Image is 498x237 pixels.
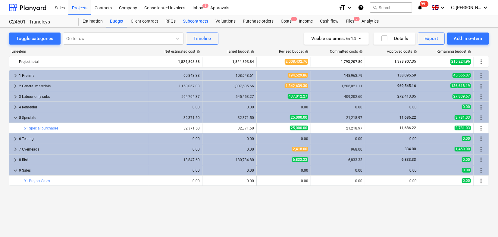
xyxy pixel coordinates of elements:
[412,50,417,54] span: help
[12,167,19,174] span: keyboard_arrow_down
[151,57,200,67] div: 1,824,893.88
[455,147,471,151] span: 1,450.00
[330,49,363,54] div: Committed costs
[313,73,362,78] div: 148,963.79
[19,155,146,165] div: 8 Risk
[455,115,471,120] span: 3,781.03
[417,4,423,11] i: notifications
[9,19,72,25] div: C24501 - Trundleys
[205,158,254,162] div: 130,734.80
[358,15,382,27] div: Analytics
[478,125,485,132] span: More actions
[313,137,362,141] div: 0.00
[212,15,239,27] a: Valuations
[205,57,254,67] div: 1,824,893.84
[304,33,369,45] button: Visible columns:6/14
[193,35,211,42] div: Timeline
[249,50,254,54] span: help
[24,179,50,183] a: 91 Project Sales
[19,113,146,123] div: 5 Specials
[358,50,363,54] span: help
[313,179,362,183] div: 0.00
[373,5,377,10] span: search
[79,15,106,27] a: Estimation
[151,105,200,109] div: 0.00
[397,84,417,88] span: 969,545.16
[285,59,308,64] span: 2,008,432.76
[186,33,218,45] button: Timeline
[482,4,489,11] i: keyboard_arrow_down
[401,157,417,162] span: 6,833.33
[151,158,200,162] div: 13,847.60
[370,2,412,13] button: Search
[394,59,417,64] span: 1,398,907.35
[439,4,446,11] i: keyboard_arrow_down
[455,126,471,130] span: 3,781.03
[259,168,308,173] div: 0.00
[451,5,481,10] span: C. [PERSON_NAME]
[288,73,308,78] span: 194,529.86
[19,71,146,80] div: 1 Prelims
[16,35,53,42] div: Toggle categories
[397,94,417,98] span: 272,413.05
[151,84,200,88] div: 1,153,067.03
[374,33,415,45] button: Details
[277,15,295,27] a: Costs1
[450,83,471,88] span: 136,618.19
[466,50,471,54] span: help
[462,178,471,183] span: 0.00
[9,33,61,45] button: Toggle categories
[12,104,19,111] span: keyboard_arrow_right
[397,73,417,77] span: 138,095.59
[295,15,316,27] a: Income
[151,116,200,120] div: 32,371.50
[19,57,146,67] div: Project total
[453,94,471,99] span: 27,809.67
[311,35,362,42] div: Visible columns : 6/14
[404,147,417,151] span: 334.00
[478,177,485,185] span: More actions
[462,136,471,141] span: 0.00
[19,145,146,154] div: 7 Overheads
[381,35,408,42] div: Details
[450,59,471,64] span: 215,224.96
[151,147,200,151] div: 0.00
[205,95,254,99] div: 545,453.27
[205,73,254,78] div: 108,648.61
[478,104,485,111] span: More actions
[346,4,353,11] i: keyboard_arrow_down
[205,84,254,88] div: 1,007,685.66
[12,72,19,79] span: keyboard_arrow_right
[478,146,485,153] span: More actions
[151,179,200,183] div: 0.00
[478,135,485,142] span: More actions
[478,93,485,100] span: More actions
[313,158,362,162] div: 6,833.33
[462,168,471,173] span: 0.00
[19,166,146,175] div: 9 Sales
[195,50,200,54] span: help
[288,94,308,99] span: 437,012.27
[478,72,485,79] span: More actions
[259,137,308,141] div: 0.00
[368,168,417,173] div: 0.00
[368,179,417,183] div: 0.00
[291,17,297,21] span: 1
[478,156,485,164] span: More actions
[292,147,308,151] span: 2,418.00
[420,1,429,7] span: 99+
[205,116,254,120] div: 32,371.50
[179,15,212,27] a: Subcontracts
[387,49,417,54] div: Approved costs
[358,4,364,11] i: Knowledge base
[279,49,309,54] div: Revised budget
[342,15,358,27] div: Files
[478,114,485,121] span: More actions
[478,58,485,65] span: More actions
[354,17,360,21] span: 2
[453,73,471,78] span: 45,566.07
[239,15,277,27] a: Purchase orders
